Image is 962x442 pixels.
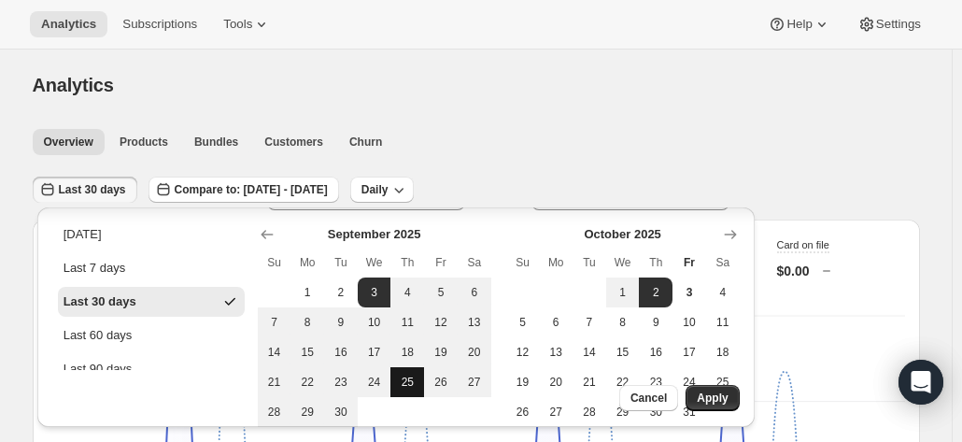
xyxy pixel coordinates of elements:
[223,17,252,32] span: Tools
[876,17,921,32] span: Settings
[431,345,450,360] span: 19
[265,405,284,420] span: 28
[506,337,540,367] button: Sunday October 12 2025
[58,253,245,283] button: Last 7 days
[424,248,458,278] th: Friday
[390,367,424,397] button: Thursday September 25 2025
[580,375,599,390] span: 21
[606,248,640,278] th: Wednesday
[465,315,484,330] span: 13
[614,315,632,330] span: 8
[672,337,706,367] button: Friday October 17 2025
[398,345,417,360] span: 18
[458,367,491,397] button: Saturday September 27 2025
[390,278,424,307] button: Thursday September 4 2025
[506,367,540,397] button: Sunday October 19 2025
[646,255,665,270] span: Th
[646,345,665,360] span: 16
[41,17,96,32] span: Analytics
[706,367,740,397] button: Saturday October 25 2025
[58,321,245,350] button: Last 60 days
[714,255,732,270] span: Sa
[606,367,640,397] button: Wednesday October 22 2025
[258,367,291,397] button: Sunday September 21 2025
[431,375,450,390] span: 26
[122,17,197,32] span: Subscriptions
[514,345,532,360] span: 12
[506,248,540,278] th: Sunday
[265,345,284,360] span: 14
[58,220,245,250] button: [DATE]
[714,345,732,360] span: 18
[539,337,573,367] button: Monday October 13 2025
[606,307,640,337] button: Wednesday October 8 2025
[258,307,291,337] button: Sunday September 7 2025
[614,285,632,300] span: 1
[672,278,706,307] button: Today Friday October 3 2025
[30,11,107,37] button: Analytics
[546,315,565,330] span: 6
[298,405,317,420] span: 29
[398,375,417,390] span: 25
[332,255,350,270] span: Tu
[898,360,943,405] div: Open Intercom Messenger
[290,278,324,307] button: Monday September 1 2025
[431,315,450,330] span: 12
[458,248,491,278] th: Saturday
[33,177,137,203] button: Last 30 days
[580,255,599,270] span: Tu
[324,337,358,367] button: Tuesday September 16 2025
[332,285,350,300] span: 2
[265,315,284,330] span: 7
[290,367,324,397] button: Monday September 22 2025
[680,345,699,360] span: 17
[424,367,458,397] button: Friday September 26 2025
[298,255,317,270] span: Mo
[332,405,350,420] span: 30
[358,337,391,367] button: Wednesday September 17 2025
[458,278,491,307] button: Saturday September 6 2025
[714,375,732,390] span: 25
[332,315,350,330] span: 9
[614,255,632,270] span: We
[639,307,672,337] button: Thursday October 9 2025
[324,367,358,397] button: Tuesday September 23 2025
[258,248,291,278] th: Sunday
[358,367,391,397] button: Wednesday September 24 2025
[706,278,740,307] button: Saturday October 4 2025
[680,285,699,300] span: 3
[539,367,573,397] button: Monday October 20 2025
[573,248,606,278] th: Tuesday
[465,285,484,300] span: 6
[390,307,424,337] button: Thursday September 11 2025
[58,354,245,384] button: Last 90 days
[120,135,168,150] span: Products
[64,360,133,378] div: Last 90 days
[332,345,350,360] span: 16
[714,285,732,300] span: 4
[431,255,450,270] span: Fr
[365,375,384,390] span: 24
[846,11,932,37] button: Settings
[514,375,532,390] span: 19
[539,248,573,278] th: Monday
[398,285,417,300] span: 4
[149,177,339,203] button: Compare to: [DATE] - [DATE]
[324,307,358,337] button: Tuesday September 9 2025
[431,285,450,300] span: 5
[539,307,573,337] button: Monday October 6 2025
[514,255,532,270] span: Su
[290,337,324,367] button: Monday September 15 2025
[194,135,238,150] span: Bundles
[398,315,417,330] span: 11
[332,375,350,390] span: 23
[59,182,126,197] span: Last 30 days
[298,315,317,330] span: 8
[686,385,739,411] button: Apply
[258,397,291,427] button: Sunday September 28 2025
[398,255,417,270] span: Th
[424,307,458,337] button: Friday September 12 2025
[777,262,810,280] p: $0.00
[365,285,384,300] span: 3
[350,177,415,203] button: Daily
